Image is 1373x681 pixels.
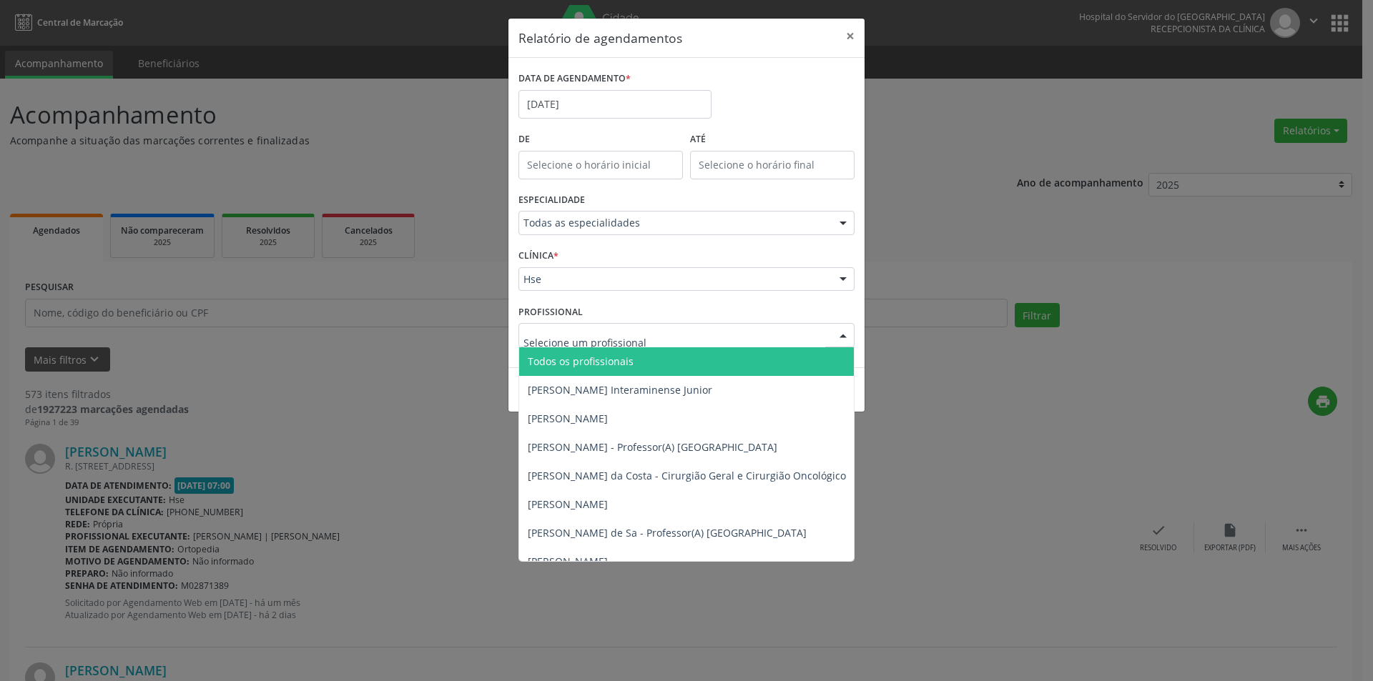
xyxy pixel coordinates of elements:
span: [PERSON_NAME] [528,412,608,425]
button: Close [836,19,865,54]
input: Selecione um profissional [523,328,825,357]
label: ESPECIALIDADE [518,189,585,212]
input: Selecione o horário inicial [518,151,683,179]
span: [PERSON_NAME] [528,555,608,568]
h5: Relatório de agendamentos [518,29,682,47]
span: [PERSON_NAME] [528,497,608,511]
span: [PERSON_NAME] da Costa - Cirurgião Geral e Cirurgião Oncológico [528,469,846,482]
span: [PERSON_NAME] de Sa - Professor(A) [GEOGRAPHIC_DATA] [528,526,807,540]
label: PROFISSIONAL [518,301,583,323]
label: ATÉ [690,129,855,151]
label: DATA DE AGENDAMENTO [518,68,631,90]
span: Todas as especialidades [523,216,825,230]
span: Hse [523,272,825,287]
span: [PERSON_NAME] Interaminense Junior [528,383,712,397]
span: Todos os profissionais [528,354,634,368]
span: [PERSON_NAME] - Professor(A) [GEOGRAPHIC_DATA] [528,440,777,454]
label: CLÍNICA [518,245,558,267]
input: Selecione uma data ou intervalo [518,90,712,119]
input: Selecione o horário final [690,151,855,179]
label: De [518,129,683,151]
